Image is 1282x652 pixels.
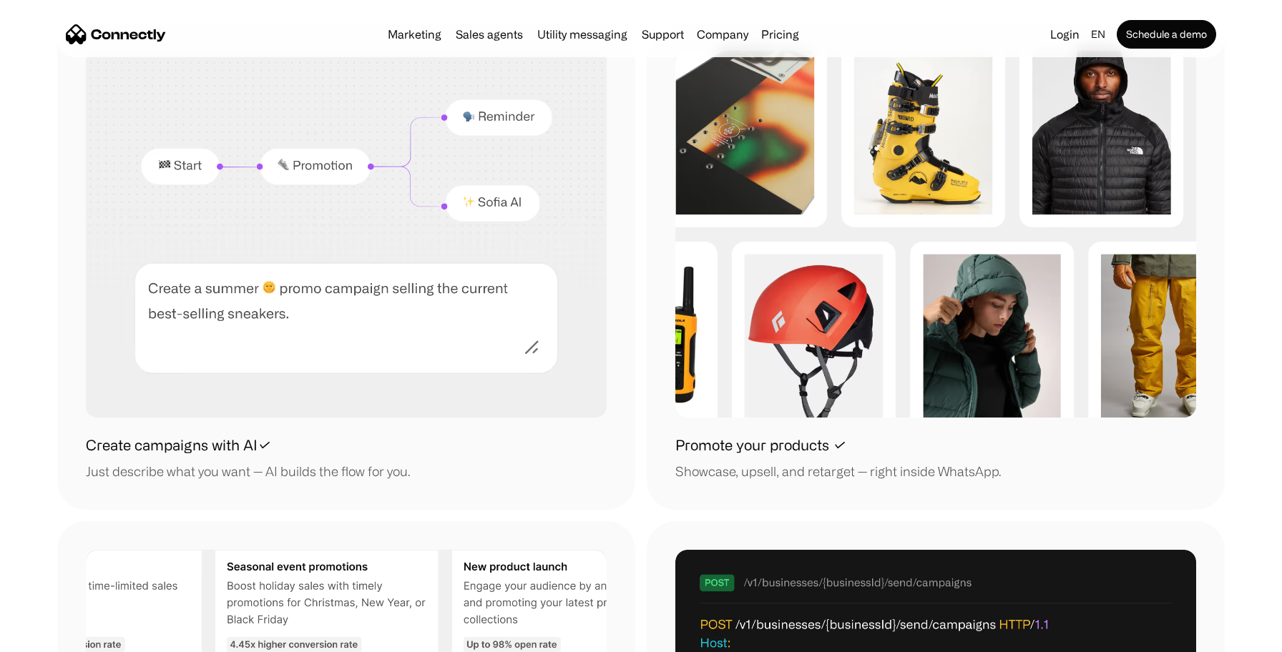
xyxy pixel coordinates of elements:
[86,435,271,456] h1: Create campaigns with AI✓
[1091,24,1105,44] div: en
[450,29,529,40] a: Sales agents
[532,29,633,40] a: Utility messaging
[693,24,753,44] div: Company
[755,29,805,40] a: Pricing
[675,435,846,456] h1: Promote your products ✓
[1044,24,1085,44] a: Login
[1117,20,1216,49] a: Schedule a demo
[66,24,166,45] a: home
[382,29,447,40] a: Marketing
[29,627,86,647] ul: Language list
[1085,24,1114,44] div: en
[86,462,410,481] div: Just describe what you want — AI builds the flow for you.
[636,29,690,40] a: Support
[14,626,86,647] aside: Language selected: English
[697,24,748,44] div: Company
[675,462,1001,481] div: Showcase, upsell, and retarget — right inside WhatsApp.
